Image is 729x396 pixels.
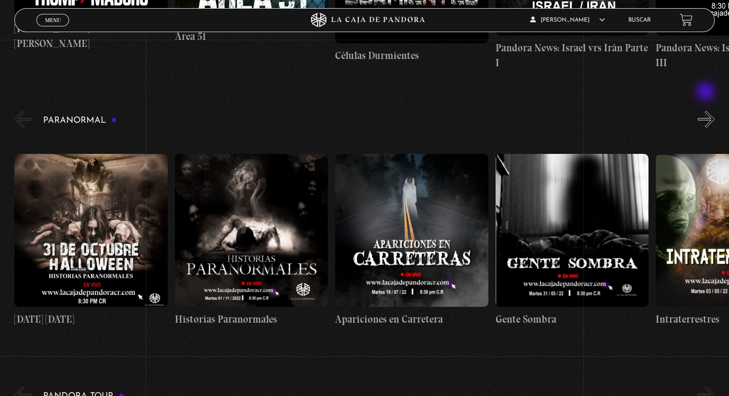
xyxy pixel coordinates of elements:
h4: Células Durmientes [335,48,488,63]
h4: Gente Sombra [496,312,648,327]
h4: Historias Paranormales [175,312,328,327]
h4: [DATE] [DATE] [14,312,167,327]
h4: Apariciones en Carretera [335,312,488,327]
a: Gente Sombra [496,135,648,346]
h3: Paranormal [43,116,116,125]
span: Cerrar [42,25,64,32]
span: Menu [45,17,61,23]
span: [PERSON_NAME] [530,17,605,23]
a: View your shopping cart [680,13,693,26]
a: Apariciones en Carretera [335,135,488,346]
button: Previous [14,111,31,128]
h4: Pandora News: Israel vrs Irán Parte I [496,40,648,70]
a: [DATE] [DATE] [14,135,167,346]
a: Buscar [628,17,651,23]
a: Historias Paranormales [175,135,328,346]
button: Next [698,111,715,128]
h4: [PERSON_NAME] / [PERSON_NAME] [14,21,167,51]
h4: Área 51 [175,29,328,44]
